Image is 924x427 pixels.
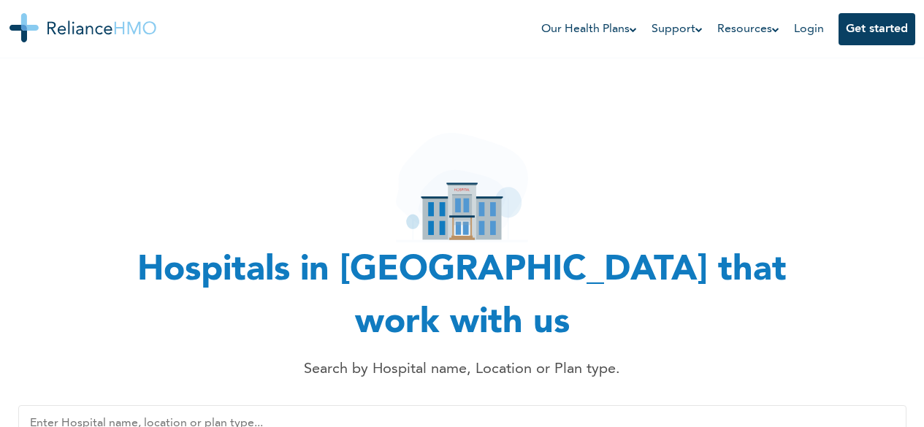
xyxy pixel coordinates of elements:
img: Reliance HMO's Logo [9,13,156,42]
button: Get started [839,13,915,45]
a: Resources [717,20,779,38]
h1: Hospitals in [GEOGRAPHIC_DATA] that work with us [97,245,828,350]
a: Our Health Plans [541,20,637,38]
p: Search by Hospital name, Location or Plan type. [134,358,791,380]
a: Support [652,20,703,38]
img: hospital_icon.svg [396,133,528,242]
a: Login [794,23,824,35]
